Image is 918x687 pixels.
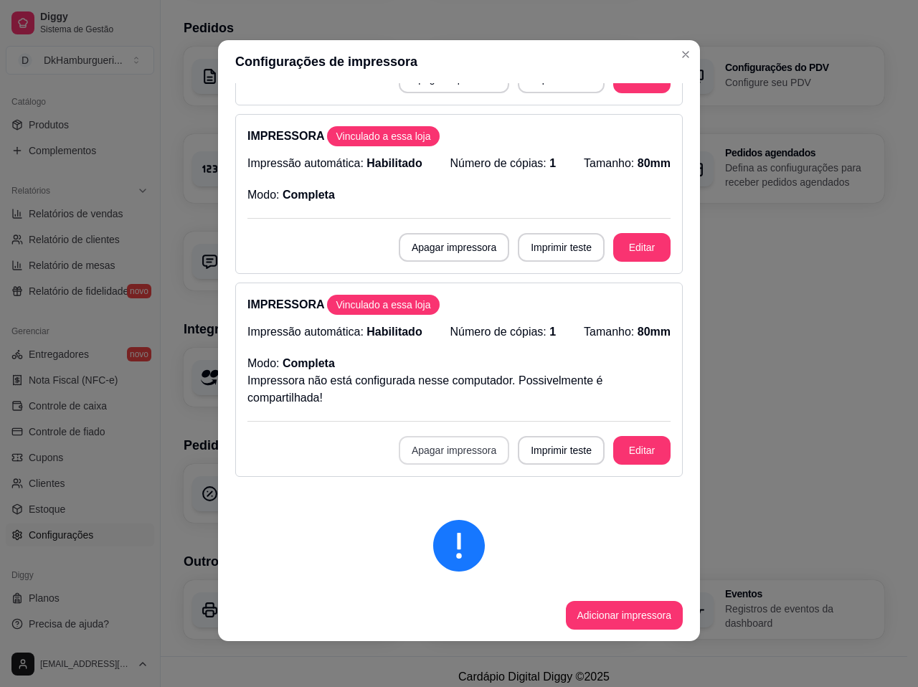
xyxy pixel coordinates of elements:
[247,372,671,407] p: Impressora não está configurada nesse computador. Possivelmente é compartilhada!
[218,40,700,83] header: Configurações de impressora
[283,357,335,369] span: Completa
[613,436,671,465] button: Editar
[450,155,557,172] p: Número de cópias:
[330,298,436,312] span: Vinculado a essa loja
[549,326,556,338] span: 1
[247,323,422,341] p: Impressão automática:
[399,233,509,262] button: Apagar impressora
[366,157,422,169] span: Habilitado
[674,43,697,66] button: Close
[399,436,509,465] button: Apagar impressora
[638,157,671,169] span: 80mm
[366,326,422,338] span: Habilitado
[247,186,335,204] p: Modo:
[247,355,335,372] p: Modo:
[638,326,671,338] span: 80mm
[584,323,671,341] p: Tamanho:
[247,126,671,146] p: IMPRESSORA
[433,520,485,572] span: exclamation-circle
[247,155,422,172] p: Impressão automática:
[258,589,660,612] div: Impressão no Computador
[330,129,436,143] span: Vinculado a essa loja
[518,233,605,262] button: Imprimir teste
[584,155,671,172] p: Tamanho:
[247,295,671,315] p: IMPRESSORA
[518,436,605,465] button: Imprimir teste
[566,601,683,630] button: Adicionar impressora
[613,233,671,262] button: Editar
[450,323,557,341] p: Número de cópias:
[549,157,556,169] span: 1
[283,189,335,201] span: Completa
